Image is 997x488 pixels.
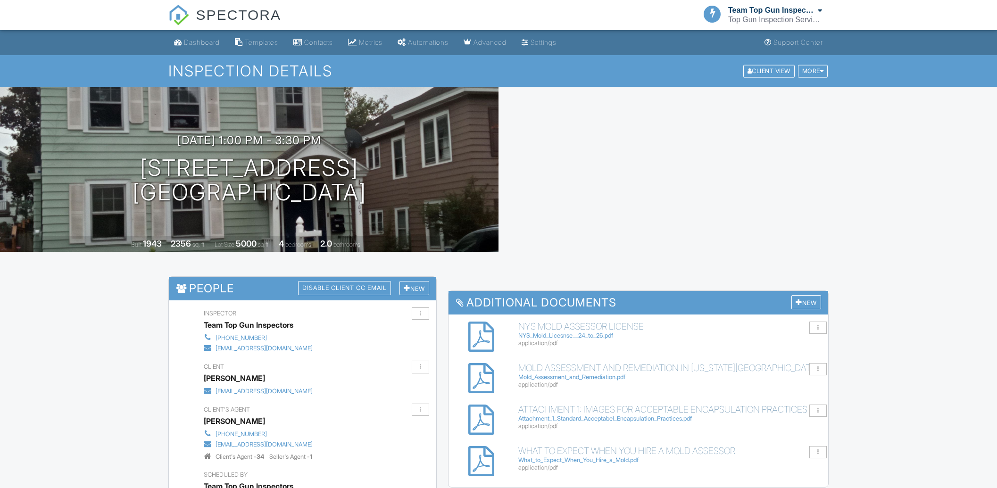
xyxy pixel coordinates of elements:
[359,38,382,46] div: Metrics
[204,471,248,478] span: Scheduled By
[344,34,386,51] a: Metrics
[196,5,281,25] span: SPECTORA
[394,34,452,51] a: Automations (Basic)
[518,322,821,331] h6: NYS Mold Assessor License
[285,241,311,248] span: bedrooms
[518,363,821,373] h6: Mold Assessment and Remediation in [US_STATE][GEOGRAPHIC_DATA]
[171,239,191,248] div: 2356
[204,332,313,342] a: [PHONE_NUMBER]
[518,422,821,430] div: application/pdf
[204,406,250,413] span: Client's Agent
[518,405,821,430] a: Attachment 1: Images for Acceptable Encapsulation Practices Attachment_1_Standard_Acceptabel_Enca...
[742,67,797,74] a: Client View
[304,38,333,46] div: Contacts
[168,5,189,25] img: The Best Home Inspection Software - Spectora
[236,239,257,248] div: 5000
[298,281,391,295] div: Disable Client CC Email
[204,363,224,370] span: Client
[518,415,821,422] div: Attachment_1_Standard_Acceptabel_Encapsulation_Practices.pdf
[269,453,312,460] span: Seller's Agent -
[333,241,360,248] span: bathrooms
[399,281,429,296] div: New
[518,34,560,51] a: Settings
[279,239,284,248] div: 4
[257,453,264,460] strong: 34
[204,310,236,317] span: Inspector
[728,15,823,25] div: Top Gun Inspection Services Group, Inc
[184,38,220,46] div: Dashboard
[133,156,366,206] h1: [STREET_ADDRESS] [GEOGRAPHIC_DATA]
[518,373,821,381] div: Mold_Assessment_and_Remediation.pdf
[131,241,141,248] span: Built
[216,388,313,395] div: [EMAIL_ADDRESS][DOMAIN_NAME]
[290,34,337,51] a: Contacts
[743,65,795,77] div: Client View
[320,239,332,248] div: 2.0
[245,38,278,46] div: Templates
[204,371,265,385] div: [PERSON_NAME]
[518,322,821,347] a: NYS Mold Assessor License NYS_Mold_Licesnse__24_to_26.pdf application/pdf
[761,34,827,51] a: Support Center
[798,65,828,77] div: More
[728,6,815,15] div: Team Top Gun Inspectors
[170,34,224,51] a: Dashboard
[408,38,449,46] div: Automations
[231,34,282,51] a: Templates
[204,385,313,396] a: [EMAIL_ADDRESS][DOMAIN_NAME]
[518,363,821,389] a: Mold Assessment and Remediation in [US_STATE][GEOGRAPHIC_DATA] Mold_Assessment_and_Remediation.pd...
[169,277,436,300] h3: People
[216,441,313,448] div: [EMAIL_ADDRESS][DOMAIN_NAME]
[192,241,206,248] span: sq. ft.
[518,456,821,464] div: What_to_Expect_When_You_Hire_a_Mold.pdf
[460,34,510,51] a: Advanced
[531,38,557,46] div: Settings
[216,345,313,352] div: [EMAIL_ADDRESS][DOMAIN_NAME]
[518,381,821,389] div: application/pdf
[177,134,321,147] h3: [DATE] 1:00 pm - 3:30 pm
[518,332,821,339] div: NYS_Mold_Licesnse__24_to_26.pdf
[216,453,266,460] span: Client's Agent -
[216,430,267,438] div: [PHONE_NUMBER]
[518,446,821,456] h6: What to Expect When you Hire a Mold Assessor
[215,241,234,248] span: Lot Size
[518,464,821,471] div: application/pdf
[518,405,821,414] h6: Attachment 1: Images for Acceptable Encapsulation Practices
[216,334,267,342] div: [PHONE_NUMBER]
[204,342,313,353] a: [EMAIL_ADDRESS][DOMAIN_NAME]
[518,446,821,472] a: What to Expect When you Hire a Mold Assessor What_to_Expect_When_You_Hire_a_Mold.pdf application/pdf
[773,38,823,46] div: Support Center
[204,414,265,428] a: [PERSON_NAME]
[168,63,829,79] h1: Inspection Details
[204,428,313,438] a: [PHONE_NUMBER]
[474,38,507,46] div: Advanced
[449,291,828,314] h3: Additional Documents
[791,295,821,310] div: New
[168,14,281,32] a: SPECTORA
[204,318,293,332] div: Team Top Gun Inspectors
[143,239,162,248] div: 1943
[310,453,312,460] strong: 1
[258,241,270,248] span: sq.ft.
[204,438,313,449] a: [EMAIL_ADDRESS][DOMAIN_NAME]
[518,339,821,347] div: application/pdf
